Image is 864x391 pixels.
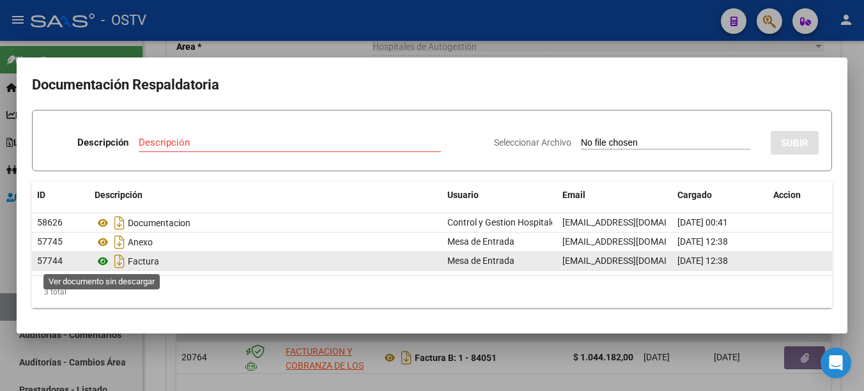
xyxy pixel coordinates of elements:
[562,256,704,266] span: [EMAIL_ADDRESS][DOMAIN_NAME]
[442,181,557,209] datatable-header-cell: Usuario
[95,190,143,200] span: Descripción
[95,213,437,233] div: Documentacion
[672,181,768,209] datatable-header-cell: Cargado
[32,73,832,97] h2: Documentación Respaldatoria
[77,135,128,150] p: Descripción
[677,217,728,227] span: [DATE] 00:41
[37,236,63,247] span: 57745
[677,236,728,247] span: [DATE] 12:38
[562,236,704,247] span: [EMAIL_ADDRESS][DOMAIN_NAME]
[562,190,585,200] span: Email
[773,190,801,200] span: Accion
[562,217,704,227] span: [EMAIL_ADDRESS][DOMAIN_NAME]
[37,256,63,266] span: 57744
[447,190,479,200] span: Usuario
[32,276,832,308] div: 3 total
[95,251,437,272] div: Factura
[771,131,819,155] button: SUBIR
[768,181,832,209] datatable-header-cell: Accion
[677,256,728,266] span: [DATE] 12:38
[557,181,672,209] datatable-header-cell: Email
[111,232,128,252] i: Descargar documento
[447,236,514,247] span: Mesa de Entrada
[677,190,712,200] span: Cargado
[447,256,514,266] span: Mesa de Entrada
[37,217,63,227] span: 58626
[37,190,45,200] span: ID
[32,181,89,209] datatable-header-cell: ID
[781,137,808,149] span: SUBIR
[111,213,128,233] i: Descargar documento
[111,251,128,272] i: Descargar documento
[95,232,437,252] div: Anexo
[89,181,442,209] datatable-header-cell: Descripción
[494,137,571,148] span: Seleccionar Archivo
[447,217,626,227] span: Control y Gestion Hospitales Públicos (OSTV)
[821,348,851,378] div: Open Intercom Messenger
